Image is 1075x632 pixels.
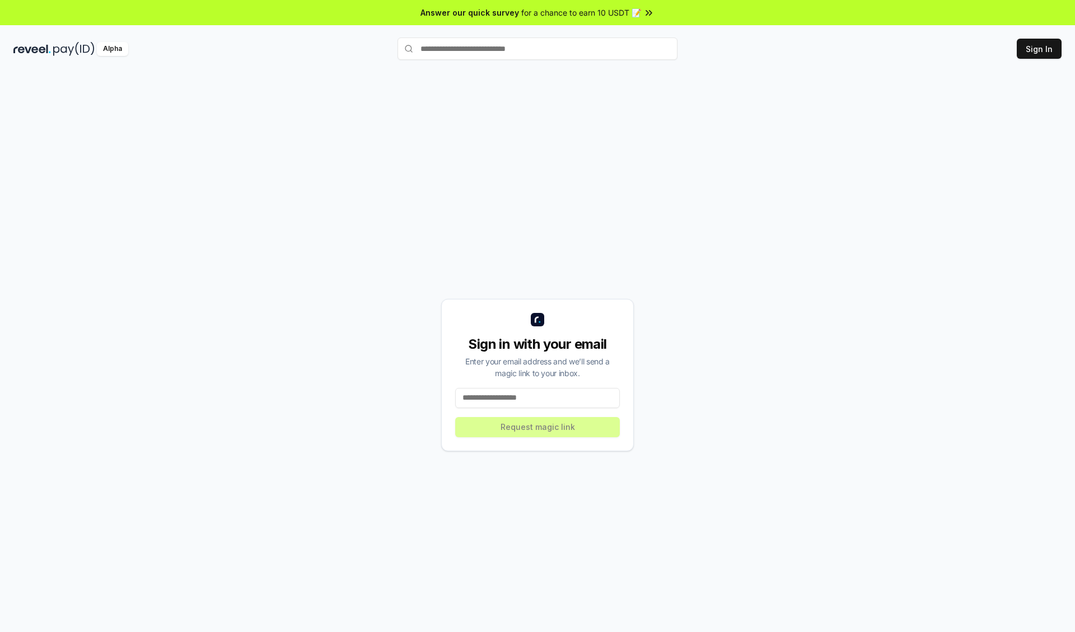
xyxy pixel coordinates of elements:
div: Enter your email address and we’ll send a magic link to your inbox. [455,355,620,379]
img: reveel_dark [13,42,51,56]
div: Alpha [97,42,128,56]
span: for a chance to earn 10 USDT 📝 [521,7,641,18]
div: Sign in with your email [455,335,620,353]
span: Answer our quick survey [420,7,519,18]
button: Sign In [1017,39,1062,59]
img: logo_small [531,313,544,326]
img: pay_id [53,42,95,56]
